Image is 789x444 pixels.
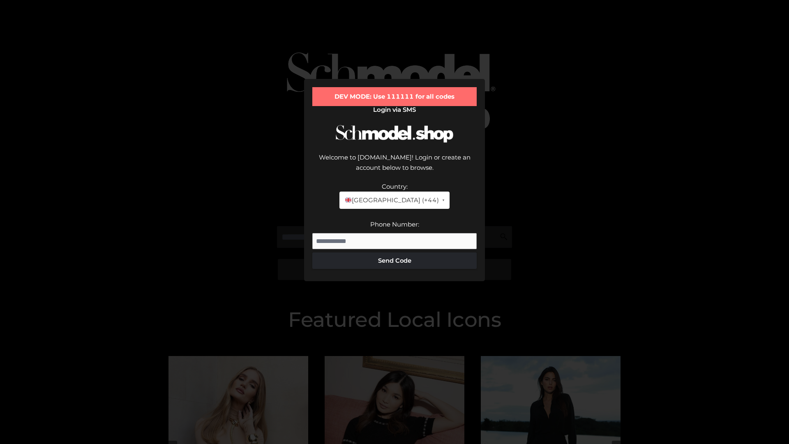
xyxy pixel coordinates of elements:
img: 🇬🇧 [345,197,351,203]
img: Schmodel Logo [333,118,456,150]
label: Country: [382,183,408,190]
div: DEV MODE: Use 111111 for all codes [312,87,477,106]
div: Welcome to [DOMAIN_NAME]! Login or create an account below to browse. [312,152,477,181]
span: [GEOGRAPHIC_DATA] (+44) [344,195,438,206]
h2: Login via SMS [312,106,477,113]
label: Phone Number: [370,220,419,228]
button: Send Code [312,252,477,269]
